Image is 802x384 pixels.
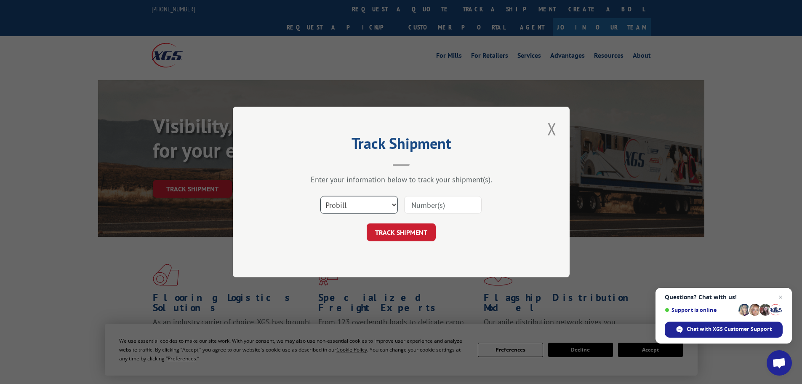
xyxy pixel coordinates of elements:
[404,196,482,214] input: Number(s)
[665,322,783,338] span: Chat with XGS Customer Support
[545,117,559,140] button: Close modal
[367,223,436,241] button: TRACK SHIPMENT
[275,175,528,184] div: Enter your information below to track your shipment(s).
[665,294,783,301] span: Questions? Chat with us!
[767,350,792,376] a: Open chat
[665,307,735,313] span: Support is online
[687,325,772,333] span: Chat with XGS Customer Support
[275,137,528,153] h2: Track Shipment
